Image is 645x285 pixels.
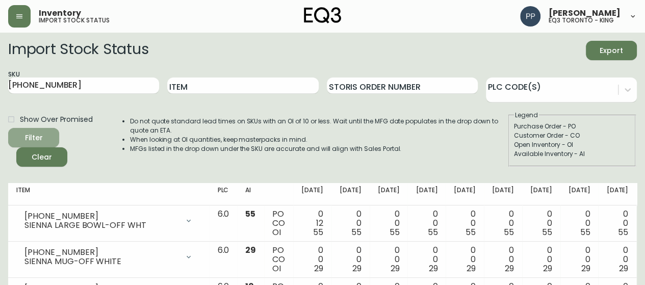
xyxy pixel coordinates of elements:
[492,246,514,273] div: 0 0
[237,183,264,205] th: AI
[504,226,514,238] span: 55
[467,263,476,274] span: 29
[586,41,637,60] button: Export
[209,242,237,278] td: 6.0
[454,246,476,273] div: 0 0
[530,246,552,273] div: 0 0
[598,183,636,205] th: [DATE]
[520,6,540,27] img: 93ed64739deb6bac3372f15ae91c6632
[606,210,628,237] div: 0 0
[466,226,476,238] span: 55
[514,122,630,131] div: Purchase Order - PO
[272,246,285,273] div: PO CO
[352,263,362,274] span: 29
[569,210,590,237] div: 0 0
[370,183,408,205] th: [DATE]
[580,226,590,238] span: 55
[39,9,81,17] span: Inventory
[24,212,178,221] div: [PHONE_NUMBER]
[245,244,256,256] span: 29
[301,210,323,237] div: 0 12
[340,246,362,273] div: 0 0
[24,221,178,230] div: SIENNA LARGE BOWL-OFF WHT
[542,226,552,238] span: 55
[351,226,362,238] span: 55
[446,183,484,205] th: [DATE]
[8,41,148,60] h2: Import Stock Status
[618,226,628,238] span: 55
[378,210,400,237] div: 0 0
[416,210,437,237] div: 0 0
[24,151,59,164] span: Clear
[16,210,201,232] div: [PHONE_NUMBER]SIENNA LARGE BOWL-OFF WHT
[428,263,437,274] span: 29
[16,246,201,268] div: [PHONE_NUMBER]SIENNA MUG-OFF WHITE
[130,144,507,153] li: MFGs listed in the drop down under the SKU are accurate and will align with Sales Portal.
[293,183,331,205] th: [DATE]
[378,246,400,273] div: 0 0
[390,226,400,238] span: 55
[514,111,539,120] legend: Legend
[130,117,507,135] li: Do not quote standard lead times on SKUs with an OI of 10 or less. Wait until the MFG date popula...
[245,208,255,220] span: 55
[313,226,323,238] span: 55
[331,183,370,205] th: [DATE]
[20,114,93,125] span: Show Over Promised
[272,263,281,274] span: OI
[454,210,476,237] div: 0 0
[340,210,362,237] div: 0 0
[130,135,507,144] li: When looking at OI quantities, keep masterpacks in mind.
[484,183,522,205] th: [DATE]
[209,205,237,242] td: 6.0
[514,140,630,149] div: Open Inventory - OI
[16,147,67,167] button: Clear
[560,183,599,205] th: [DATE]
[619,263,628,274] span: 29
[407,183,446,205] th: [DATE]
[522,183,560,205] th: [DATE]
[8,183,209,205] th: Item
[549,17,614,23] h5: eq3 toronto - king
[301,246,323,273] div: 0 0
[24,257,178,266] div: SIENNA MUG-OFF WHITE
[514,149,630,159] div: Available Inventory - AI
[581,263,590,274] span: 29
[549,9,621,17] span: [PERSON_NAME]
[272,226,281,238] span: OI
[594,44,629,57] span: Export
[24,248,178,257] div: [PHONE_NUMBER]
[391,263,400,274] span: 29
[8,128,59,147] button: Filter
[427,226,437,238] span: 55
[416,246,437,273] div: 0 0
[606,246,628,273] div: 0 0
[314,263,323,274] span: 29
[530,210,552,237] div: 0 0
[514,131,630,140] div: Customer Order - CO
[492,210,514,237] div: 0 0
[543,263,552,274] span: 29
[569,246,590,273] div: 0 0
[272,210,285,237] div: PO CO
[209,183,237,205] th: PLC
[505,263,514,274] span: 29
[39,17,110,23] h5: import stock status
[304,7,342,23] img: logo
